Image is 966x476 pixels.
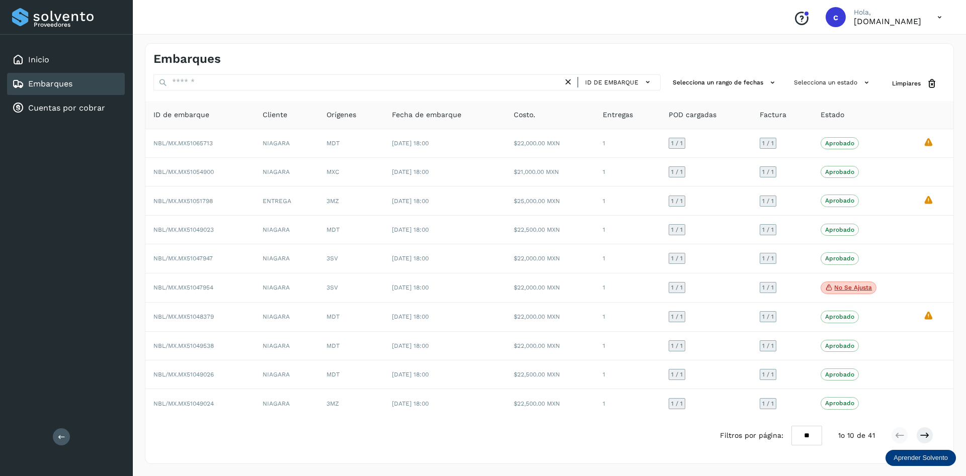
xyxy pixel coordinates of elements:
span: Orígenes [327,110,356,120]
span: NBL/MX.MX51049024 [153,400,214,407]
span: 1 / 1 [671,314,683,320]
span: Cliente [263,110,287,120]
span: [DATE] 18:00 [392,313,429,320]
span: [DATE] 18:00 [392,226,429,233]
p: Aprender Solvento [894,454,948,462]
p: Aprobado [825,371,854,378]
td: 3SV [318,273,384,303]
td: $22,500.00 MXN [506,389,595,417]
p: Aprobado [825,168,854,175]
div: Cuentas por cobrar [7,97,125,119]
span: NBL/MX.MX51049026 [153,371,214,378]
a: Inicio [28,55,49,64]
span: Filtros por página: [720,430,783,441]
span: [DATE] 18:00 [392,342,429,349]
p: Proveedores [34,21,121,28]
span: 1 / 1 [671,255,683,261]
span: [DATE] 18:00 [392,168,429,175]
span: Limpiares [892,79,921,88]
span: Costo. [514,110,535,120]
span: 1 / 1 [762,343,774,349]
span: 1 / 1 [671,401,683,407]
td: MXC [318,158,384,186]
td: $22,000.00 MXN [506,244,595,273]
a: Cuentas por cobrar [28,103,105,113]
span: [DATE] 18:00 [392,371,429,378]
td: $22,500.00 MXN [506,360,595,389]
p: Aprobado [825,313,854,320]
span: 1 / 1 [762,227,774,233]
span: 1 / 1 [671,284,683,291]
button: Selecciona un estado [790,74,876,91]
span: NBL/MX.MX51047947 [153,255,213,262]
td: MDT [318,360,384,389]
span: NBL/MX.MX51051798 [153,198,213,205]
span: [DATE] 18:00 [392,400,429,407]
td: 3SV [318,244,384,273]
p: credito.cobranza-trega.com [854,17,921,26]
p: No se ajusta [834,284,872,291]
span: Estado [821,110,844,120]
td: NIAGARA [255,129,318,158]
span: [DATE] 18:00 [392,284,429,291]
td: 1 [595,129,661,158]
td: $22,000.00 MXN [506,273,595,303]
span: 1 / 1 [762,401,774,407]
div: Inicio [7,49,125,71]
span: 1 / 1 [762,284,774,291]
span: 1 / 1 [671,371,683,377]
span: 1 / 1 [671,198,683,204]
span: 1o 10 de 41 [838,430,875,441]
span: NBL/MX.MX51047954 [153,284,213,291]
span: 1 / 1 [762,198,774,204]
span: [DATE] 18:00 [392,255,429,262]
p: Aprobado [825,226,854,233]
span: 1 / 1 [762,169,774,175]
a: Embarques [28,79,72,88]
td: 1 [595,303,661,331]
td: 1 [595,360,661,389]
button: ID de embarque [582,75,656,89]
span: 1 / 1 [762,255,774,261]
td: 1 [595,244,661,273]
td: 1 [595,332,661,360]
span: Factura [760,110,786,120]
span: NBL/MX.MX51048379 [153,313,214,320]
td: $22,000.00 MXN [506,332,595,360]
p: Aprobado [825,197,854,204]
td: $21,000.00 MXN [506,158,595,186]
td: NIAGARA [255,273,318,303]
span: POD cargadas [669,110,716,120]
td: 1 [595,216,661,244]
button: Selecciona un rango de fechas [669,74,782,91]
span: 1 / 1 [762,140,774,146]
td: NIAGARA [255,389,318,417]
td: NIAGARA [255,303,318,331]
span: ID de embarque [153,110,209,120]
td: ENTREGA [255,186,318,215]
p: Aprobado [825,140,854,147]
td: 1 [595,273,661,303]
span: NBL/MX.MX51054900 [153,168,214,175]
td: $22,000.00 MXN [506,129,595,158]
td: MDT [318,332,384,360]
td: $22,500.00 MXN [506,216,595,244]
div: Embarques [7,73,125,95]
div: Aprender Solvento [886,450,956,466]
td: 1 [595,389,661,417]
span: Fecha de embarque [392,110,461,120]
p: Aprobado [825,342,854,349]
td: NIAGARA [255,216,318,244]
td: $22,000.00 MXN [506,303,595,331]
p: Aprobado [825,255,854,262]
span: 1 / 1 [671,169,683,175]
td: MDT [318,216,384,244]
h4: Embarques [153,52,221,66]
span: 1 / 1 [671,343,683,349]
span: [DATE] 18:00 [392,140,429,147]
td: NIAGARA [255,360,318,389]
span: [DATE] 18:00 [392,198,429,205]
span: 1 / 1 [762,371,774,377]
td: 3MZ [318,389,384,417]
span: NBL/MX.MX51049023 [153,226,214,233]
